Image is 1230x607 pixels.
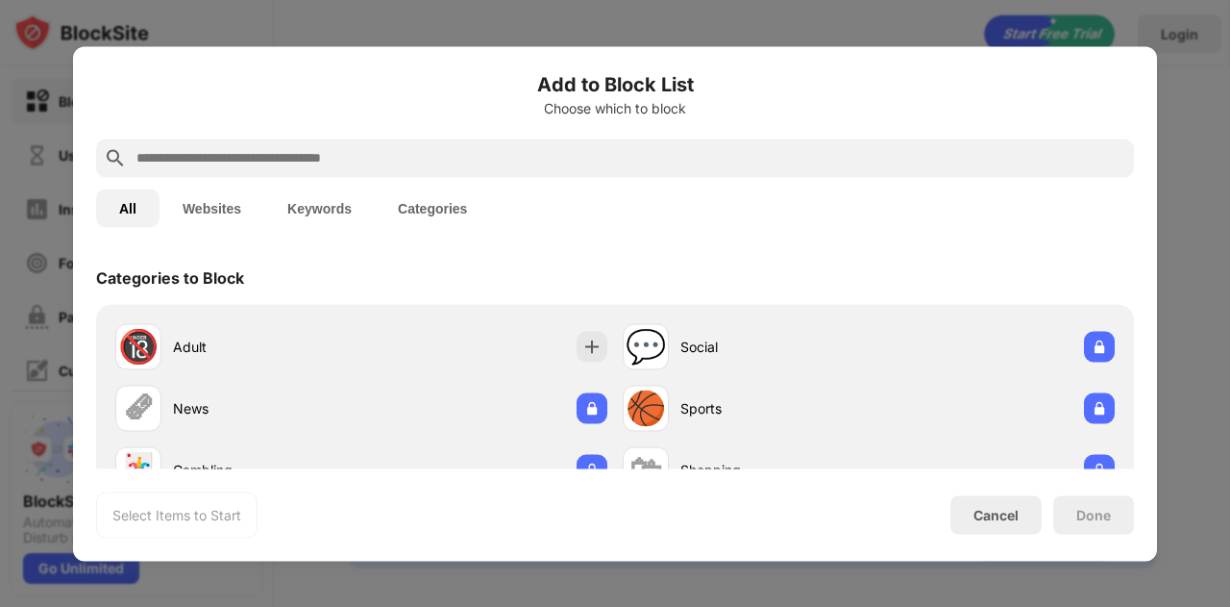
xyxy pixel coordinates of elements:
div: Choose which to block [96,100,1134,115]
div: Gambling [173,460,361,480]
div: Social [680,337,869,357]
div: News [173,398,361,418]
div: 💬 [626,327,666,367]
div: Select Items to Start [112,505,241,524]
div: 🔞 [118,327,159,367]
div: Done [1076,507,1111,522]
div: 🃏 [118,450,159,490]
div: Shopping [680,460,869,480]
div: 🛍 [629,450,662,490]
div: Sports [680,398,869,418]
button: Keywords [264,189,375,227]
div: 🗞 [122,389,155,428]
button: Categories [375,189,490,227]
button: Websites [160,189,264,227]
div: Adult [173,337,361,357]
div: Cancel [973,507,1019,523]
div: 🏀 [626,389,666,428]
div: Categories to Block [96,267,244,287]
h6: Add to Block List [96,69,1134,98]
img: search.svg [104,146,127,169]
button: All [96,189,160,227]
